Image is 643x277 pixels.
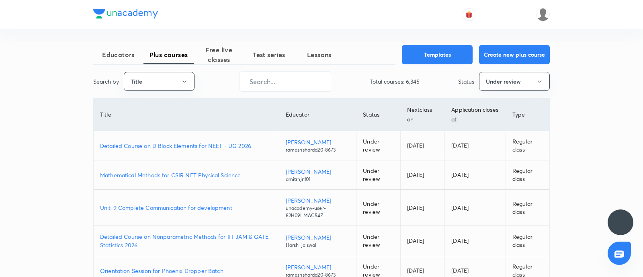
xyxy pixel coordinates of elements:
[356,190,400,226] td: Under review
[286,205,350,219] p: unacademy-user-82H09LMAC54Z
[445,131,506,160] td: [DATE]
[286,242,350,249] p: Harsh_jaiswal
[93,9,158,21] a: Company Logo
[244,50,294,60] span: Test series
[286,196,350,219] a: [PERSON_NAME]unacademy-user-82H09LMAC54Z
[445,160,506,190] td: [DATE]
[286,233,350,242] p: [PERSON_NAME]
[536,8,550,21] img: Piali K
[400,98,445,131] th: Next class on
[506,98,549,131] th: Type
[143,50,194,60] span: Plus courses
[286,263,350,271] p: [PERSON_NAME]
[286,196,350,205] p: [PERSON_NAME]
[100,171,272,179] a: Mathematical Methods for CSIR NET Physical Science
[93,9,158,18] img: Company Logo
[286,138,350,154] a: [PERSON_NAME]rameshsharda20-8673
[445,226,506,256] td: [DATE]
[286,233,350,249] a: [PERSON_NAME]Harsh_jaiswal
[286,146,350,154] p: rameshsharda20-8673
[93,50,143,60] span: Educators
[506,190,549,226] td: Regular class
[294,50,344,60] span: Lessons
[479,72,550,91] button: Under review
[400,226,445,256] td: [DATE]
[100,203,272,212] a: Unit-9 Complete Communication for development
[279,98,356,131] th: Educator
[465,11,473,18] img: avatar
[400,131,445,160] td: [DATE]
[356,226,400,256] td: Under review
[124,72,195,91] button: Title
[100,267,272,275] a: Orientation Session for Phoenix Dropper Batch
[506,131,549,160] td: Regular class
[445,98,506,131] th: Application closes at
[506,226,549,256] td: Regular class
[463,8,475,21] button: avatar
[458,77,474,86] p: Status
[286,138,350,146] p: [PERSON_NAME]
[94,98,279,131] th: Title
[616,217,625,227] img: ttu
[100,232,272,249] a: Detailed Course on Nonparametric Methods for IIT JAM & GATE Statistics 2026
[356,160,400,190] td: Under review
[286,167,350,183] a: [PERSON_NAME]amitrnjn101
[93,77,119,86] p: Search by
[356,131,400,160] td: Under review
[402,45,473,64] button: Templates
[400,190,445,226] td: [DATE]
[400,160,445,190] td: [DATE]
[356,98,400,131] th: Status
[100,142,272,150] a: Detailed Course on D Block Elements for NEET - UG 2026
[194,45,244,64] span: Free live classes
[370,77,420,86] p: Total courses: 6,345
[445,190,506,226] td: [DATE]
[506,160,549,190] td: Regular class
[479,45,550,64] button: Create new plus course
[286,176,350,183] p: amitrnjn101
[286,167,350,176] p: [PERSON_NAME]
[240,71,331,92] input: Search...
